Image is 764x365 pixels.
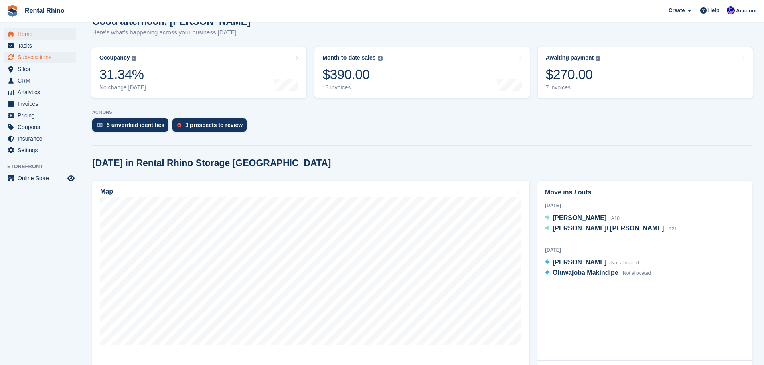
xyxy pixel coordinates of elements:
[545,188,744,197] h2: Move ins / outs
[4,145,76,156] a: menu
[553,259,606,266] span: [PERSON_NAME]
[545,202,744,209] div: [DATE]
[4,40,76,51] a: menu
[4,173,76,184] a: menu
[132,56,136,61] img: icon-info-grey-7440780725fd019a000dd9b08b2336e03edf1995a4989e88bcd33f0948082b44.svg
[4,121,76,133] a: menu
[378,56,383,61] img: icon-info-grey-7440780725fd019a000dd9b08b2336e03edf1995a4989e88bcd33f0948082b44.svg
[546,84,601,91] div: 7 invoices
[99,54,130,61] div: Occupancy
[99,84,146,91] div: No change [DATE]
[18,52,66,63] span: Subscriptions
[596,56,600,61] img: icon-info-grey-7440780725fd019a000dd9b08b2336e03edf1995a4989e88bcd33f0948082b44.svg
[611,260,639,266] span: Not allocated
[611,216,620,221] span: A10
[7,163,80,171] span: Storefront
[18,87,66,98] span: Analytics
[727,6,735,14] img: Ari Kolas
[92,118,172,136] a: 5 unverified identities
[18,63,66,75] span: Sites
[322,84,382,91] div: 13 invoices
[623,270,651,276] span: Not allocated
[18,133,66,144] span: Insurance
[6,5,18,17] img: stora-icon-8386f47178a22dfd0bd8f6a31ec36ba5ce8667c1dd55bd0f319d3a0aa187defe.svg
[66,173,76,183] a: Preview store
[92,28,251,37] p: Here's what's happening across your business [DATE]
[99,66,146,83] div: 31.34%
[546,66,601,83] div: $270.00
[4,110,76,121] a: menu
[18,28,66,40] span: Home
[172,118,251,136] a: 3 prospects to review
[4,52,76,63] a: menu
[546,54,594,61] div: Awaiting payment
[177,123,181,127] img: prospect-51fa495bee0391a8d652442698ab0144808aea92771e9ea1ae160a38d050c398.svg
[553,214,606,221] span: [PERSON_NAME]
[669,226,677,232] span: A21
[538,47,753,98] a: Awaiting payment $270.00 7 invoices
[92,158,331,169] h2: [DATE] in Rental Rhino Storage [GEOGRAPHIC_DATA]
[553,269,618,276] span: Oluwajoba Makindipe
[97,123,103,127] img: verify_identity-adf6edd0f0f0b5bbfe63781bf79b02c33cf7c696d77639b501bdc392416b5a36.svg
[185,122,243,128] div: 3 prospects to review
[18,75,66,86] span: CRM
[4,63,76,75] a: menu
[100,188,113,195] h2: Map
[91,47,306,98] a: Occupancy 31.34% No change [DATE]
[18,40,66,51] span: Tasks
[545,224,677,234] a: [PERSON_NAME]/ [PERSON_NAME] A21
[107,122,164,128] div: 5 unverified identities
[545,268,651,278] a: Oluwajoba Makindipe Not allocated
[18,145,66,156] span: Settings
[322,66,382,83] div: $390.00
[4,98,76,109] a: menu
[4,133,76,144] a: menu
[553,225,664,232] span: [PERSON_NAME]/ [PERSON_NAME]
[545,246,744,254] div: [DATE]
[669,6,685,14] span: Create
[736,7,757,15] span: Account
[314,47,529,98] a: Month-to-date sales $390.00 13 invoices
[4,75,76,86] a: menu
[545,213,620,224] a: [PERSON_NAME] A10
[708,6,719,14] span: Help
[322,54,375,61] div: Month-to-date sales
[18,121,66,133] span: Coupons
[18,173,66,184] span: Online Store
[18,110,66,121] span: Pricing
[4,87,76,98] a: menu
[92,110,752,115] p: ACTIONS
[22,4,68,17] a: Rental Rhino
[18,98,66,109] span: Invoices
[4,28,76,40] a: menu
[545,258,639,268] a: [PERSON_NAME] Not allocated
